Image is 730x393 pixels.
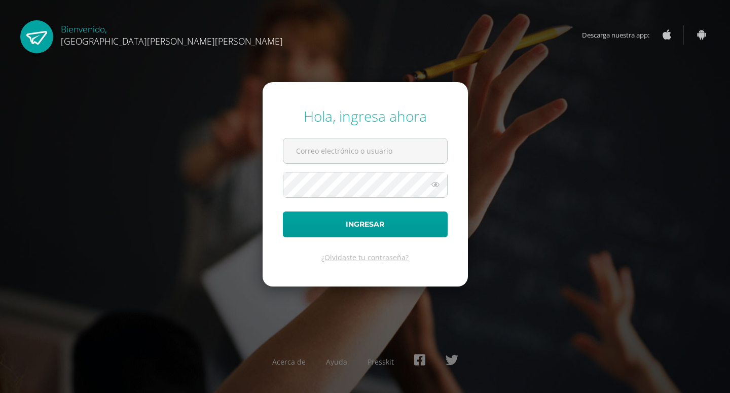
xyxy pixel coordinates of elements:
[321,253,409,262] a: ¿Olvidaste tu contraseña?
[326,357,347,367] a: Ayuda
[61,20,283,47] div: Bienvenido,
[283,106,448,126] div: Hola, ingresa ahora
[61,35,283,47] span: [GEOGRAPHIC_DATA][PERSON_NAME][PERSON_NAME]
[283,138,447,163] input: Correo electrónico o usuario
[582,25,660,45] span: Descarga nuestra app:
[283,211,448,237] button: Ingresar
[272,357,306,367] a: Acerca de
[368,357,394,367] a: Presskit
